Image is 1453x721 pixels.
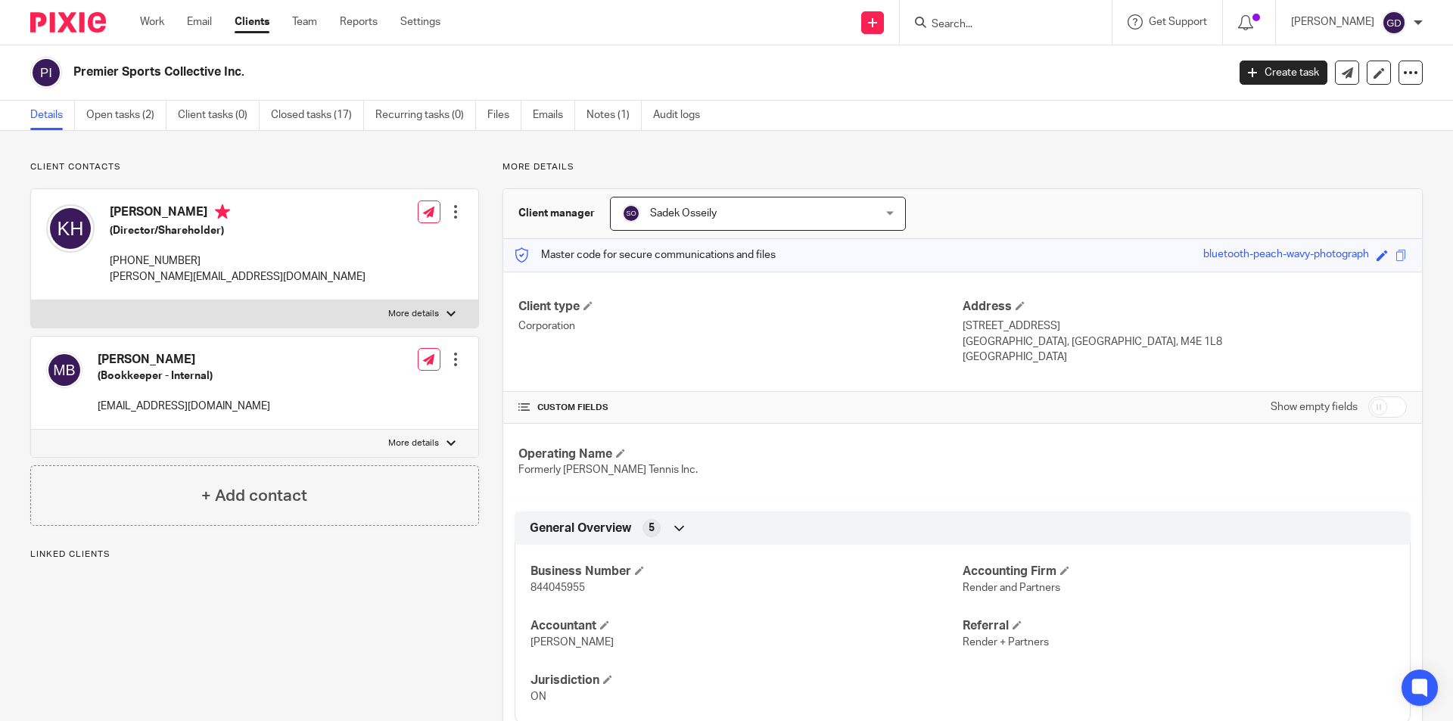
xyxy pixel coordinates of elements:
[30,161,479,173] p: Client contacts
[1149,17,1207,27] span: Get Support
[530,583,585,593] span: 844045955
[375,101,476,130] a: Recurring tasks (0)
[400,14,440,30] a: Settings
[530,521,631,536] span: General Overview
[30,57,62,89] img: svg%3E
[963,564,1395,580] h4: Accounting Firm
[930,18,1066,32] input: Search
[530,564,963,580] h4: Business Number
[110,253,366,269] p: [PHONE_NUMBER]
[653,101,711,130] a: Audit logs
[650,208,717,219] span: Sadek Osseily
[73,64,988,80] h2: Premier Sports Collective Inc.
[187,14,212,30] a: Email
[487,101,521,130] a: Files
[963,637,1049,648] span: Render + Partners
[1203,247,1369,264] div: bluetooth-peach-wavy-photograph
[178,101,260,130] a: Client tasks (0)
[30,101,75,130] a: Details
[518,319,963,334] p: Corporation
[140,14,164,30] a: Work
[46,352,82,388] img: svg%3E
[30,12,106,33] img: Pixie
[292,14,317,30] a: Team
[388,437,439,449] p: More details
[271,101,364,130] a: Closed tasks (17)
[30,549,479,561] p: Linked clients
[963,618,1395,634] h4: Referral
[518,206,595,221] h3: Client manager
[110,223,366,238] h5: (Director/Shareholder)
[649,521,655,536] span: 5
[98,399,270,414] p: [EMAIL_ADDRESS][DOMAIN_NAME]
[530,618,963,634] h4: Accountant
[1271,399,1358,415] label: Show empty fields
[530,673,963,688] h4: Jurisdiction
[586,101,642,130] a: Notes (1)
[530,691,546,702] span: ON
[963,319,1407,334] p: [STREET_ADDRESS]
[110,269,366,284] p: [PERSON_NAME][EMAIL_ADDRESS][DOMAIN_NAME]
[518,299,963,315] h4: Client type
[963,299,1407,315] h4: Address
[963,350,1407,365] p: [GEOGRAPHIC_DATA]
[215,204,230,219] i: Primary
[340,14,378,30] a: Reports
[201,484,307,508] h4: + Add contact
[515,247,776,263] p: Master code for secure communications and files
[533,101,575,130] a: Emails
[388,308,439,320] p: More details
[86,101,166,130] a: Open tasks (2)
[98,368,270,384] h5: (Bookkeeper - Internal)
[46,204,95,253] img: svg%3E
[963,334,1407,350] p: [GEOGRAPHIC_DATA], [GEOGRAPHIC_DATA], M4E 1L8
[1382,11,1406,35] img: svg%3E
[235,14,269,30] a: Clients
[1240,61,1327,85] a: Create task
[622,204,640,222] img: svg%3E
[518,402,963,414] h4: CUSTOM FIELDS
[963,583,1060,593] span: Render and Partners
[518,465,698,475] span: Formerly [PERSON_NAME] Tennis Inc.
[98,352,270,368] h4: [PERSON_NAME]
[110,204,366,223] h4: [PERSON_NAME]
[1291,14,1374,30] p: [PERSON_NAME]
[518,446,963,462] h4: Operating Name
[530,637,614,648] span: [PERSON_NAME]
[502,161,1423,173] p: More details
